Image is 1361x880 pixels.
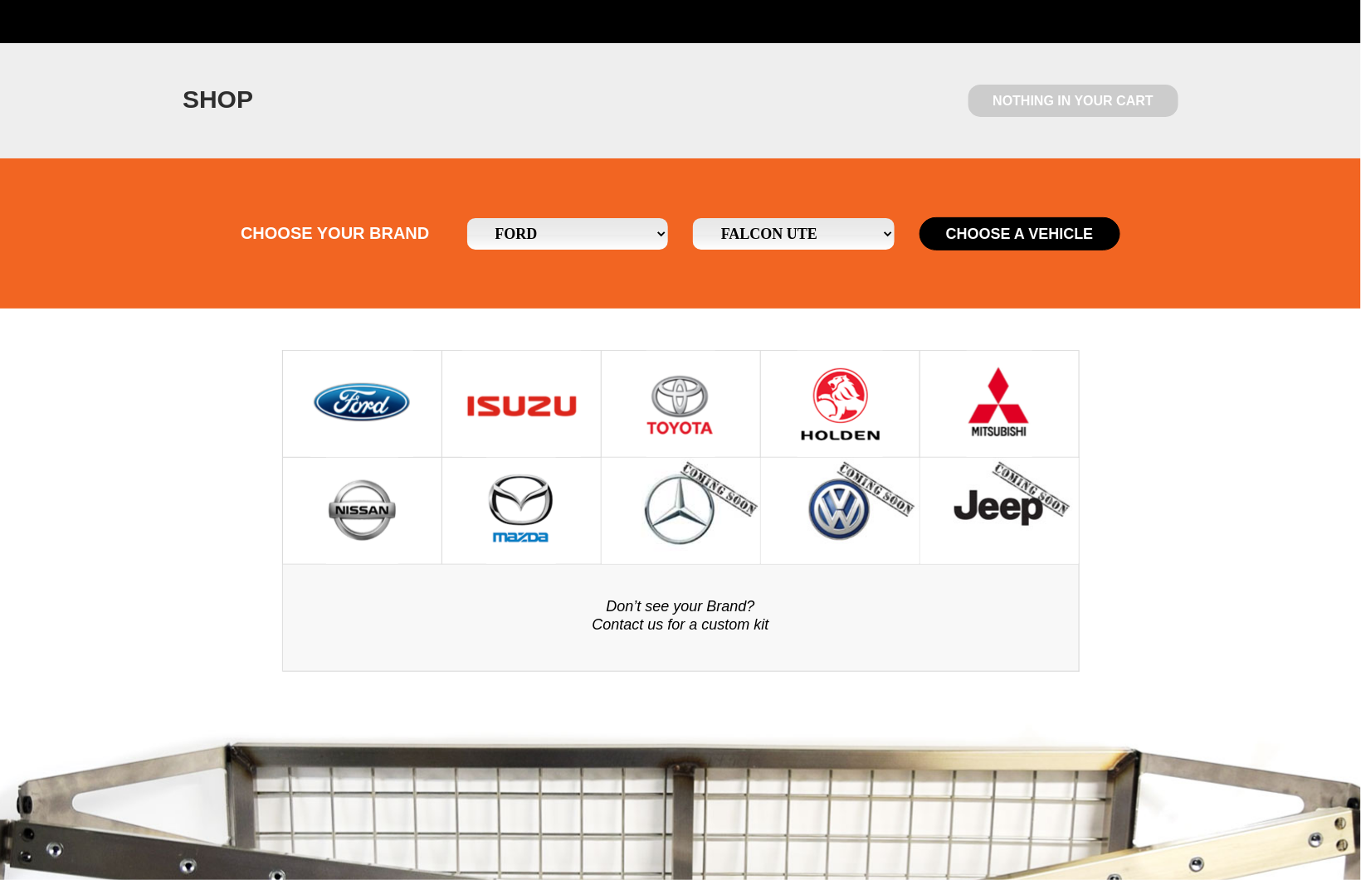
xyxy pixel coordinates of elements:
img: Mercedez Benz [602,458,760,564]
img: Nissan [326,458,398,564]
h1: Shop [183,85,253,114]
div: Choose your brand [228,216,455,250]
img: Isuzu [462,351,581,457]
img: Ford [310,351,413,457]
img: Holden [798,351,883,457]
img: Mitsubishi [967,351,1032,457]
a: Don’t see your Brand?Contact us for a custom kit [283,565,1079,671]
img: Mercedez Benz [761,458,920,564]
img: Mercedez Benz [920,458,1079,564]
span: Nothing in Your Cart [968,85,1178,117]
img: Toyota [646,351,715,457]
button: Choose a Vehicle [920,217,1121,250]
img: Mazda [486,458,556,564]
